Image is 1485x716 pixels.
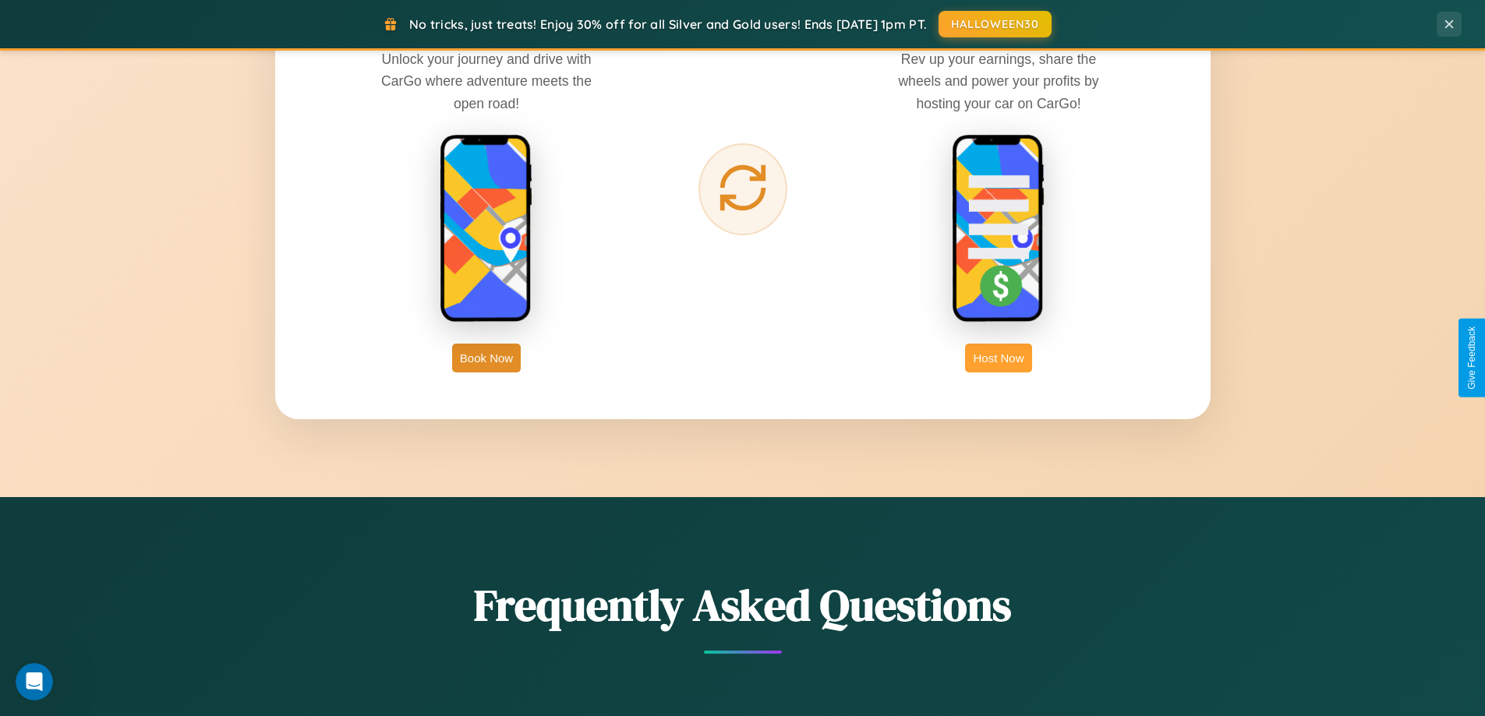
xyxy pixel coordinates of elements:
[440,134,533,324] img: rent phone
[952,134,1045,324] img: host phone
[275,575,1211,635] h2: Frequently Asked Questions
[882,48,1116,114] p: Rev up your earnings, share the wheels and power your profits by hosting your car on CarGo!
[409,16,927,32] span: No tricks, just treats! Enjoy 30% off for all Silver and Gold users! Ends [DATE] 1pm PT.
[452,344,521,372] button: Book Now
[1466,326,1477,390] div: Give Feedback
[965,344,1031,372] button: Host Now
[16,663,53,700] iframe: Intercom live chat
[939,11,1052,37] button: HALLOWEEN30
[369,48,603,114] p: Unlock your journey and drive with CarGo where adventure meets the open road!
